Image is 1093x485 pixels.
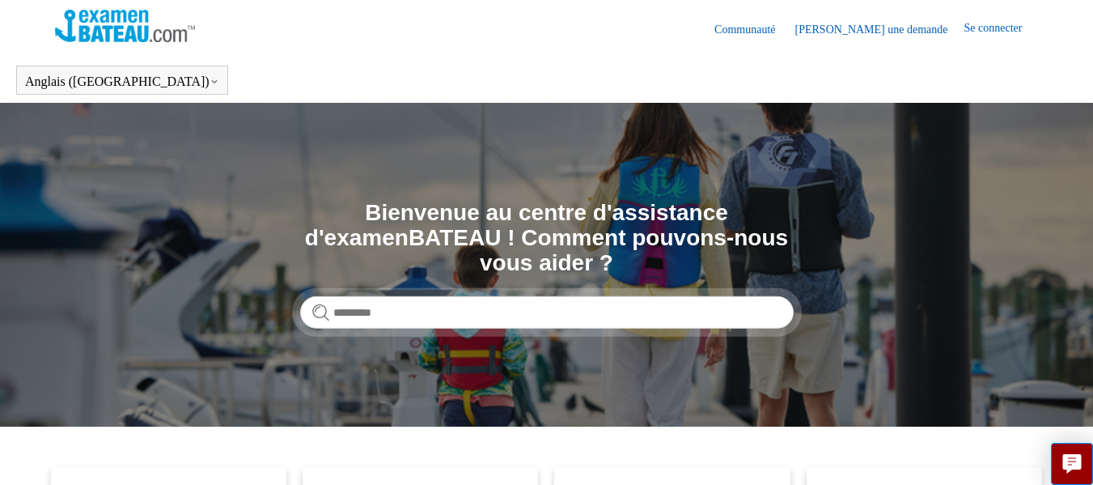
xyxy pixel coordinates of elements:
[714,21,791,38] a: Communauté
[795,21,964,38] a: [PERSON_NAME] une demande
[714,23,775,36] font: Communauté
[300,296,794,329] input: Recherche
[305,200,788,275] font: Bienvenue au centre d'assistance d'examenBATEAU ! Comment pouvons-nous vous aider ?
[1051,443,1093,485] button: Chat en direct
[964,19,1039,39] a: Se connecter
[25,74,210,88] font: Anglais ([GEOGRAPHIC_DATA])
[55,10,195,42] img: Page d'accueil du Centre d'aide Examen Bateau
[964,22,1023,34] font: Se connecter
[795,23,948,36] font: [PERSON_NAME] une demande
[25,73,219,89] button: Anglais ([GEOGRAPHIC_DATA])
